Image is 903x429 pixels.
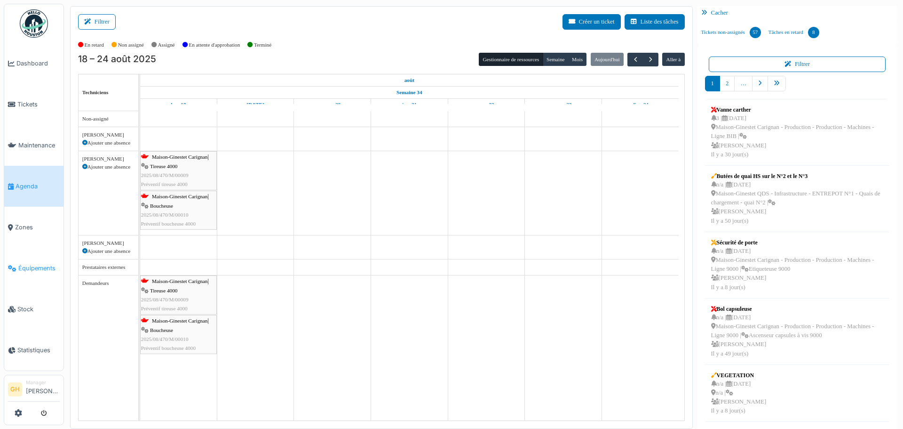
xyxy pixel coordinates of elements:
span: 2025/08/470/M/00010 [141,336,189,342]
a: Équipements [4,248,63,289]
div: | [141,153,216,189]
span: Maison-Ginestet Carignan [152,154,207,160]
div: Ajouter une absence [82,163,135,171]
span: Agenda [16,182,60,191]
button: Aujourd'hui [591,53,624,66]
a: 1 [705,76,720,91]
div: [PERSON_NAME] [82,155,135,163]
nav: pager [705,76,890,99]
label: Non assigné [118,41,144,49]
a: Bol capsuleuse n/a |[DATE] Maison-Ginestet Carignan - Production - Production - Machines - Ligne ... [709,302,886,361]
a: Zones [4,207,63,248]
span: Statistiques [17,346,60,355]
div: [PERSON_NAME] [82,239,135,247]
span: Techniciens [82,89,109,95]
span: Maison-Ginestet Carignan [152,318,207,324]
button: Semaine [543,53,569,66]
span: Tickets [17,100,60,109]
a: Butées de quai HS sur le N°2 et le N°3 n/a |[DATE] Maison-Ginestet QDS - Infrastructure - ENTREPO... [709,170,886,228]
button: Filtrer [78,14,116,30]
button: Aller à [662,53,684,66]
span: Maison-Ginestet Carignan [152,278,207,284]
span: 2025/08/470/M/00010 [141,212,189,218]
a: Tickets [4,84,63,125]
div: Bol capsuleuse [711,305,884,313]
a: VEGETATION n/a |[DATE] n/a | [PERSON_NAME]Il y a 8 jour(s) [709,369,769,418]
a: Stock [4,289,63,330]
label: En attente d'approbation [189,41,240,49]
a: 21 août 2025 [399,99,419,111]
a: 18 août 2025 [168,99,188,111]
a: 2 [720,76,735,91]
label: Terminé [254,41,271,49]
span: Préventif tireuse 4000 [141,306,188,311]
span: Stock [17,305,60,314]
div: Non-assigné [82,115,135,123]
a: Tickets non-assignés [697,20,765,45]
div: VEGETATION [711,371,767,380]
div: Manager [26,379,60,386]
a: 22 août 2025 [476,99,497,111]
div: n/a | [DATE] n/a | [PERSON_NAME] Il y a 8 jour(s) [711,380,767,416]
div: 8 [808,27,819,38]
a: 24 août 2025 [630,99,651,111]
span: Zones [15,223,60,232]
span: Boucheuse [150,327,173,333]
span: Dashboard [16,59,60,68]
a: … [734,76,752,91]
button: Gestionnaire de ressources [479,53,543,66]
button: Liste des tâches [625,14,685,30]
button: Précédent [627,53,643,66]
span: 2025/08/470/M/00009 [141,297,189,302]
div: 57 [750,27,761,38]
span: Tireuse 4000 [150,288,177,293]
a: Statistiques [4,330,63,371]
span: Préventif tireuse 4000 [141,181,188,187]
li: GH [8,382,22,397]
button: Filtrer [709,57,886,72]
li: [PERSON_NAME] [26,379,60,399]
span: Tireuse 4000 [150,163,177,169]
h2: 18 – 24 août 2025 [78,54,156,65]
span: Préventif boucheuse 4000 [141,221,196,227]
a: Dashboard [4,43,63,84]
div: Ajouter une absence [82,139,135,147]
label: Assigné [158,41,175,49]
div: Sécurité de porte [711,238,884,247]
a: 19 août 2025 [244,99,267,111]
span: Équipements [18,264,60,273]
span: Maison-Ginestet Carignan [152,194,207,199]
a: Vanne carther 3 |[DATE] Maison-Ginestet Carignan - Production - Production - Machines - Ligne BIB... [709,103,886,162]
button: Suivant [643,53,658,66]
a: 23 août 2025 [552,99,574,111]
label: En retard [85,41,104,49]
button: Mois [568,53,587,66]
div: Ajouter une absence [82,247,135,255]
a: Sécurité de porte n/a |[DATE] Maison-Ginestet Carignan - Production - Production - Machines - Lig... [709,236,886,294]
a: GH Manager[PERSON_NAME] [8,379,60,402]
a: 20 août 2025 [322,99,343,111]
div: | [141,192,216,228]
div: | [141,277,216,313]
div: n/a | [DATE] Maison-Ginestet Carignan - Production - Production - Machines - Ligne 9000 | Etiquet... [711,247,884,292]
button: Créer un ticket [562,14,621,30]
div: [PERSON_NAME] [82,131,135,139]
span: Préventif boucheuse 4000 [141,345,196,351]
a: Semaine 34 [394,87,424,98]
div: Butées de quai HS sur le N°2 et le N°3 [711,172,884,180]
div: n/a | [DATE] Maison-Ginestet QDS - Infrastructure - ENTREPOT N°1 - Quais de chargement - quai N°2... [711,180,884,226]
div: Vanne carther [711,105,884,114]
a: Tâches en retard [765,20,823,45]
div: Cacher [697,6,897,20]
div: | [141,316,216,353]
span: Maintenance [18,141,60,150]
span: 2025/08/470/M/00009 [141,172,189,178]
div: Demandeurs [82,279,135,287]
div: 3 | [DATE] Maison-Ginestet Carignan - Production - Production - Machines - Ligne BIB | [PERSON_NA... [711,114,884,159]
img: Badge_color-CXgf-gQk.svg [20,9,48,38]
div: n/a | [DATE] Maison-Ginestet Carignan - Production - Production - Machines - Ligne 9000 | Ascense... [711,313,884,358]
div: Prestataires externes [82,263,135,271]
a: Agenda [4,166,63,207]
a: Maintenance [4,125,63,166]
